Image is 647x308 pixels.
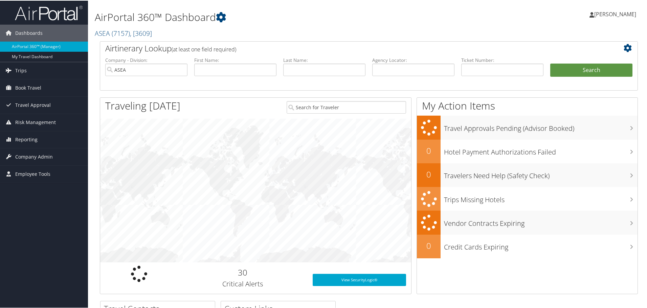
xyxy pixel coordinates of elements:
[15,165,50,182] span: Employee Tools
[444,143,638,156] h3: Hotel Payment Authorizations Failed
[444,167,638,180] h3: Travelers Need Help (Safety Check)
[183,266,303,278] h2: 30
[444,191,638,204] h3: Trips Missing Hotels
[550,63,632,76] button: Search
[417,139,638,163] a: 0Hotel Payment Authorizations Failed
[105,56,187,63] label: Company - Division:
[417,168,441,180] h2: 0
[194,56,276,63] label: First Name:
[183,279,303,288] h3: Critical Alerts
[112,28,130,37] span: ( 7157 )
[15,79,41,96] span: Book Travel
[417,186,638,210] a: Trips Missing Hotels
[15,62,27,78] span: Trips
[417,210,638,234] a: Vendor Contracts Expiring
[283,56,365,63] label: Last Name:
[287,100,406,113] input: Search for Traveler
[444,120,638,133] h3: Travel Approvals Pending (Advisor Booked)
[417,163,638,186] a: 0Travelers Need Help (Safety Check)
[105,42,588,53] h2: Airtinerary Lookup
[444,238,638,251] h3: Credit Cards Expiring
[15,131,38,147] span: Reporting
[461,56,543,63] label: Ticket Number:
[589,3,643,24] a: [PERSON_NAME]
[417,115,638,139] a: Travel Approvals Pending (Advisor Booked)
[15,24,43,41] span: Dashboards
[15,96,51,113] span: Travel Approval
[95,9,460,24] h1: AirPortal 360™ Dashboard
[372,56,454,63] label: Agency Locator:
[15,113,56,130] span: Risk Management
[417,239,441,251] h2: 0
[594,10,636,17] span: [PERSON_NAME]
[417,98,638,112] h1: My Action Items
[417,144,441,156] h2: 0
[95,28,152,37] a: ASEA
[130,28,152,37] span: , [ 3609 ]
[444,215,638,228] h3: Vendor Contracts Expiring
[417,234,638,258] a: 0Credit Cards Expiring
[105,98,180,112] h1: Traveling [DATE]
[15,4,83,20] img: airportal-logo.png
[313,273,406,285] a: View SecurityLogic®
[172,45,236,52] span: (at least one field required)
[15,148,53,165] span: Company Admin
